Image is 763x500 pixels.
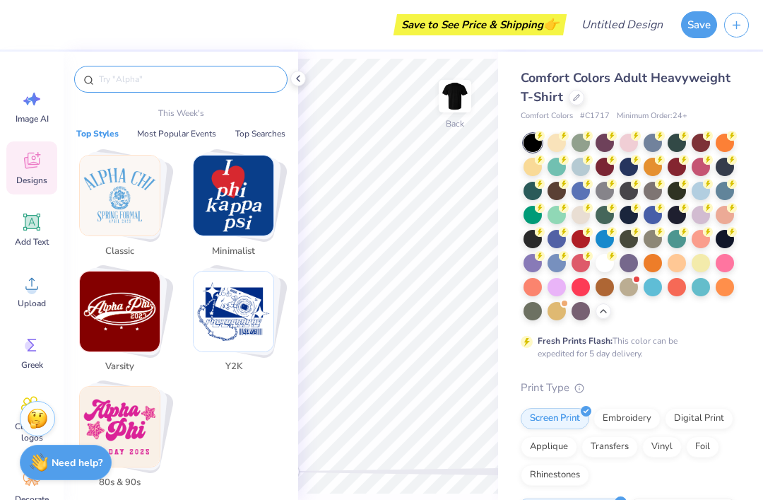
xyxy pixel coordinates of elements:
[80,156,160,236] img: Classic
[71,155,177,264] button: Stack Card Button Classic
[538,335,613,347] strong: Fresh Prints Flash:
[80,272,160,351] img: Varsity
[194,272,273,351] img: Y2K
[617,110,687,122] span: Minimum Order: 24 +
[665,408,733,429] div: Digital Print
[211,360,256,374] span: Y2K
[97,72,278,86] input: Try "Alpha"
[97,476,143,490] span: 80s & 90s
[521,380,735,396] div: Print Type
[521,436,577,458] div: Applique
[16,113,49,124] span: Image AI
[97,245,143,259] span: Classic
[184,155,291,264] button: Stack Card Button Minimalist
[8,421,55,443] span: Clipart & logos
[71,271,177,380] button: Stack Card Button Varsity
[593,408,661,429] div: Embroidery
[686,436,719,458] div: Foil
[16,175,47,186] span: Designs
[580,110,610,122] span: # C1717
[133,127,220,141] button: Most Popular Events
[231,127,290,141] button: Top Searches
[570,11,674,39] input: Untitled Design
[15,236,49,248] span: Add Text
[521,69,731,105] span: Comfort Colors Adult Heavyweight T-Shirt
[158,107,204,120] p: This Week's
[97,360,143,374] span: Varsity
[52,456,102,470] strong: Need help?
[642,436,682,458] div: Vinyl
[72,127,123,141] button: Top Styles
[521,465,589,486] div: Rhinestones
[211,245,256,259] span: Minimalist
[21,359,43,371] span: Greek
[521,408,589,429] div: Screen Print
[538,335,711,360] div: This color can be expedited for 5 day delivery.
[80,387,160,467] img: 80s & 90s
[194,156,273,236] img: Minimalist
[71,386,177,495] button: Stack Card Button 80s & 90s
[581,436,638,458] div: Transfers
[681,11,717,38] button: Save
[446,117,464,130] div: Back
[441,82,469,110] img: Back
[521,110,573,122] span: Comfort Colors
[543,16,559,33] span: 👉
[397,14,563,35] div: Save to See Price & Shipping
[184,271,291,380] button: Stack Card Button Y2K
[18,298,46,309] span: Upload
